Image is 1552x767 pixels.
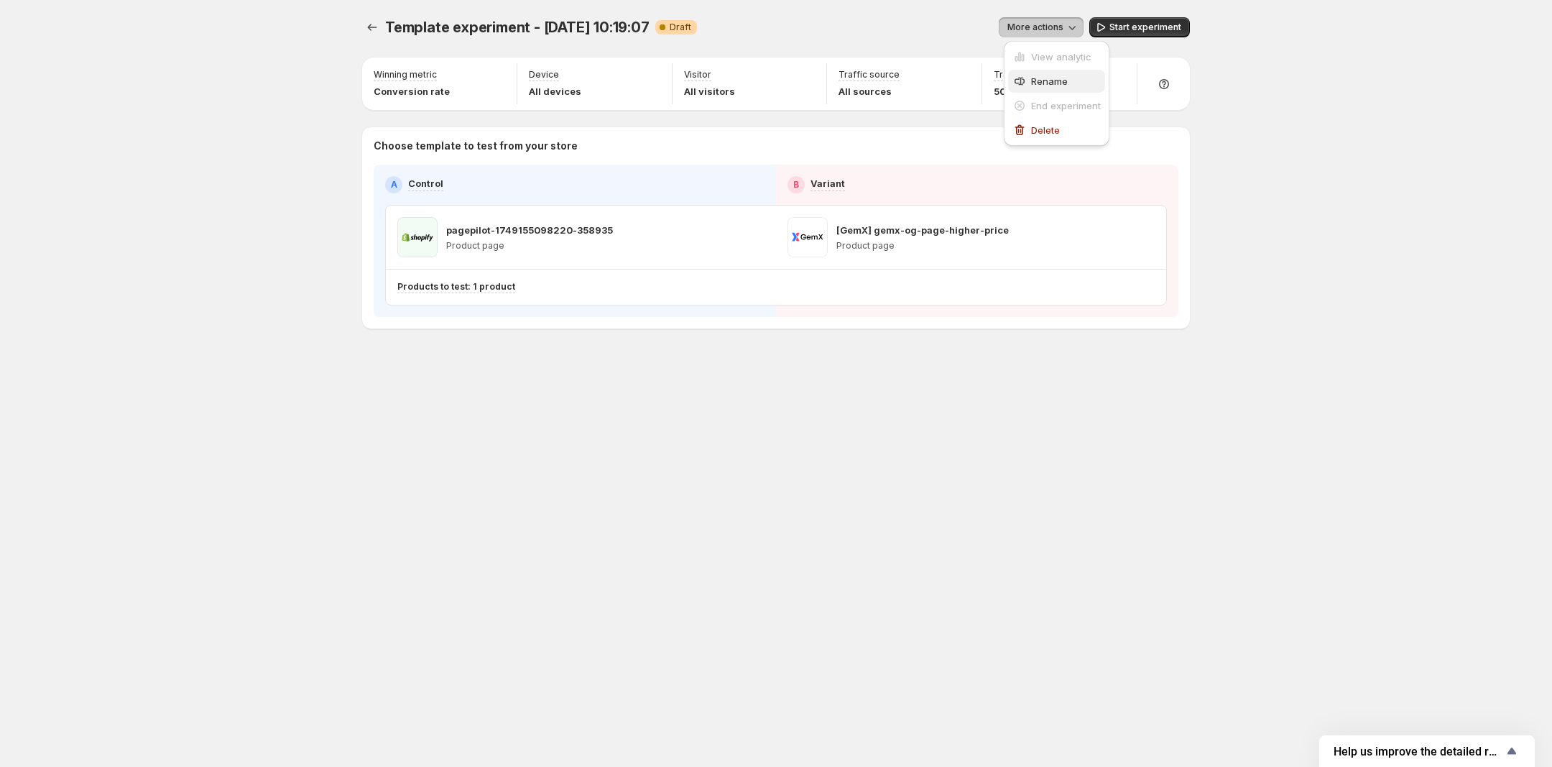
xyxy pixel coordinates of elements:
[999,17,1084,37] button: More actions
[670,22,691,33] span: Draft
[1008,94,1105,117] button: End experiment
[684,69,711,81] p: Visitor
[529,84,581,98] p: All devices
[787,217,828,257] img: [GemX] gemx-og-page-higher-price
[1007,22,1063,33] span: More actions
[839,69,900,81] p: Traffic source
[1089,17,1190,37] button: Start experiment
[1008,70,1105,93] button: Rename
[1334,745,1503,758] span: Help us improve the detailed report for A/B campaigns
[836,223,1009,237] p: [GemX] gemx-og-page-higher-price
[1031,51,1091,63] span: View analytic
[397,281,515,293] p: Products to test: 1 product
[793,179,799,190] h2: B
[385,19,650,36] span: Template experiment - [DATE] 10:19:07
[374,69,437,81] p: Winning metric
[810,176,845,190] p: Variant
[391,179,397,190] h2: A
[1008,45,1105,68] button: View analytic
[1334,743,1520,760] button: Show survey - Help us improve the detailed report for A/B campaigns
[1031,100,1101,111] span: End experiment
[408,176,443,190] p: Control
[397,217,438,257] img: pagepilot-1749155098220-358935
[1031,124,1060,136] span: Delete
[374,139,1178,153] p: Choose template to test from your store
[1109,22,1181,33] span: Start experiment
[362,17,382,37] button: Experiments
[446,223,613,237] p: pagepilot-1749155098220-358935
[1031,75,1068,87] span: Rename
[1008,119,1105,142] button: Delete
[994,84,1043,98] p: 50 - 50
[684,84,735,98] p: All visitors
[529,69,559,81] p: Device
[836,240,1009,252] p: Product page
[446,240,613,252] p: Product page
[374,84,450,98] p: Conversion rate
[839,84,900,98] p: All sources
[994,69,1043,81] p: Traffic split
